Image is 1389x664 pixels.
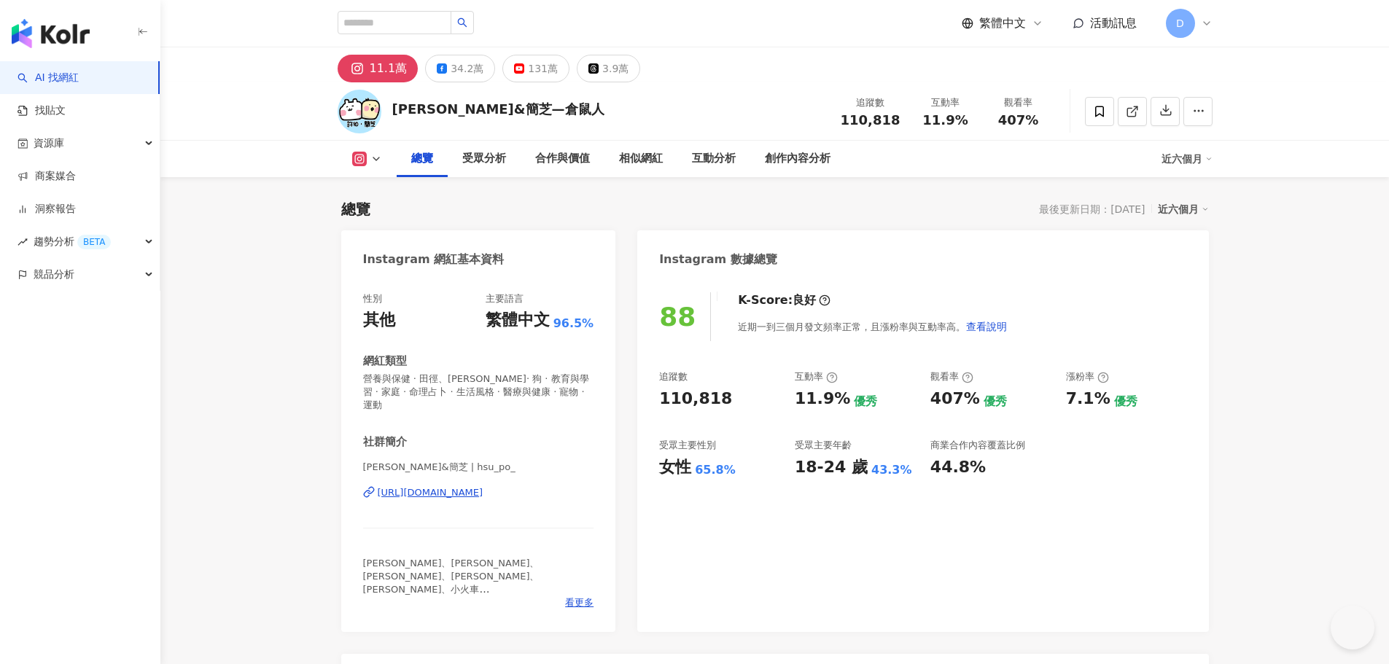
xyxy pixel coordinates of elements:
div: 性別 [363,292,382,305]
span: [PERSON_NAME]、[PERSON_NAME]、[PERSON_NAME]、[PERSON_NAME]、[PERSON_NAME]、小火車 工作合作邀約請來信 信箱：[EMAIL_ADD... [363,558,557,648]
div: 受眾主要性別 [659,439,716,452]
div: 漲粉率 [1066,370,1109,383]
div: 407% [930,388,980,410]
iframe: Help Scout Beacon - Open [1331,606,1374,649]
div: 3.9萬 [602,58,629,79]
div: 其他 [363,309,395,332]
div: 追蹤數 [841,95,900,110]
span: D [1176,15,1184,31]
div: 觀看率 [991,95,1046,110]
div: Instagram 網紅基本資料 [363,251,505,267]
div: 商業合作內容覆蓋比例 [930,439,1025,452]
div: 總覽 [411,150,433,168]
div: 優秀 [984,394,1007,410]
button: 11.1萬 [338,55,419,82]
span: 趨勢分析 [34,225,111,258]
div: K-Score : [738,292,830,308]
div: [PERSON_NAME]&簡芝—倉鼠人 [392,100,604,118]
div: BETA [77,235,111,249]
button: 查看說明 [965,312,1008,341]
div: 34.2萬 [451,58,483,79]
span: [PERSON_NAME]&簡芝 | hsu_po_ [363,461,594,474]
span: rise [17,237,28,247]
div: 11.1萬 [370,58,408,79]
div: 近期一到三個月發文頻率正常，且漲粉率與互動率高。 [738,312,1008,341]
div: 44.8% [930,456,986,479]
div: 優秀 [1114,394,1137,410]
div: 社群簡介 [363,434,407,450]
span: 資源庫 [34,127,64,160]
div: 合作與價值 [535,150,590,168]
div: 觀看率 [930,370,973,383]
div: 優秀 [854,394,877,410]
div: Instagram 數據總覽 [659,251,777,267]
a: 洞察報告 [17,202,76,216]
span: 營養與保健 · 田徑、[PERSON_NAME]· 狗 · 教育與學習 · 家庭 · 命理占卜 · 生活風格 · 醫療與健康 · 寵物 · 運動 [363,372,594,413]
div: 繁體中文 [486,309,550,332]
button: 3.9萬 [577,55,640,82]
a: 商案媒合 [17,169,76,184]
span: 活動訊息 [1090,16,1137,30]
img: KOL Avatar [338,90,381,133]
span: 繁體中文 [979,15,1026,31]
span: 競品分析 [34,258,74,291]
span: 96.5% [553,316,594,332]
div: 互動分析 [692,150,736,168]
div: 女性 [659,456,691,479]
span: 11.9% [922,113,968,128]
div: 131萬 [528,58,558,79]
div: 近六個月 [1158,200,1209,219]
span: 110,818 [841,112,900,128]
div: 18-24 歲 [795,456,868,479]
img: logo [12,19,90,48]
div: 受眾主要年齡 [795,439,852,452]
div: 11.9% [795,388,850,410]
button: 34.2萬 [425,55,495,82]
a: searchAI 找網紅 [17,71,79,85]
div: 88 [659,302,696,332]
a: [URL][DOMAIN_NAME] [363,486,594,499]
span: search [457,17,467,28]
div: 創作內容分析 [765,150,830,168]
span: 407% [998,113,1039,128]
div: 最後更新日期：[DATE] [1039,203,1145,215]
div: 互動率 [918,95,973,110]
span: 看更多 [565,596,594,609]
div: 良好 [793,292,816,308]
div: [URL][DOMAIN_NAME] [378,486,483,499]
div: 受眾分析 [462,150,506,168]
div: 110,818 [659,388,732,410]
div: 追蹤數 [659,370,688,383]
div: 網紅類型 [363,354,407,369]
div: 43.3% [871,462,912,478]
div: 7.1% [1066,388,1110,410]
div: 總覽 [341,199,370,219]
div: 主要語言 [486,292,524,305]
div: 65.8% [695,462,736,478]
button: 131萬 [502,55,569,82]
span: 查看說明 [966,321,1007,332]
div: 相似網紅 [619,150,663,168]
div: 互動率 [795,370,838,383]
a: 找貼文 [17,103,66,118]
div: 近六個月 [1162,147,1213,171]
